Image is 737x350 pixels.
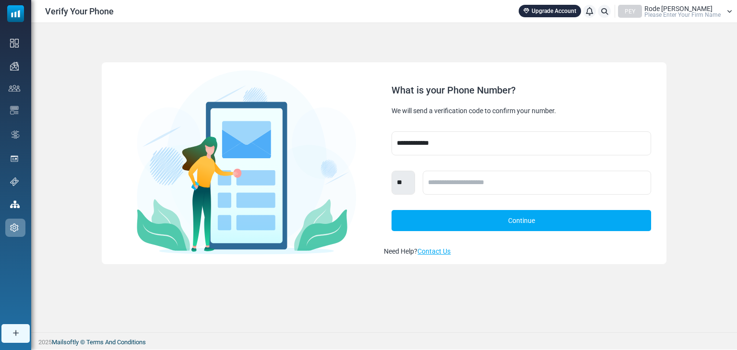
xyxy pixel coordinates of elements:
[618,5,732,18] a: PEY Rode [PERSON_NAME] Please Enter Your Firm Name
[45,5,114,18] span: Verify Your Phone
[644,5,713,12] span: Rode [PERSON_NAME]
[392,85,651,95] div: What is your Phone Number?
[10,177,19,186] img: support-icon.svg
[10,223,19,232] img: settings-icon.svg
[86,338,146,346] a: Terms And Conditions
[417,247,451,255] a: Contact Us
[10,39,19,47] img: dashboard-icon.svg
[519,5,581,17] a: Upgrade Account
[392,106,651,116] div: We will send a verification code to confirm your number.
[52,338,85,346] a: Mailsoftly ©
[384,246,658,257] div: Need Help?
[9,85,20,92] img: contacts-icon.svg
[618,5,642,18] div: PEY
[10,62,19,70] img: campaigns-icon.png
[644,12,721,18] span: Please Enter Your Firm Name
[31,332,737,350] footer: 2025
[86,338,146,346] span: translation missing: en.layouts.footer.terms_and_conditions
[392,210,651,231] a: Continue
[10,129,21,140] img: workflow.svg
[10,154,19,163] img: landing_pages.svg
[7,5,24,22] img: mailsoftly_icon_blue_white.svg
[10,106,19,115] img: email-templates-icon.svg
